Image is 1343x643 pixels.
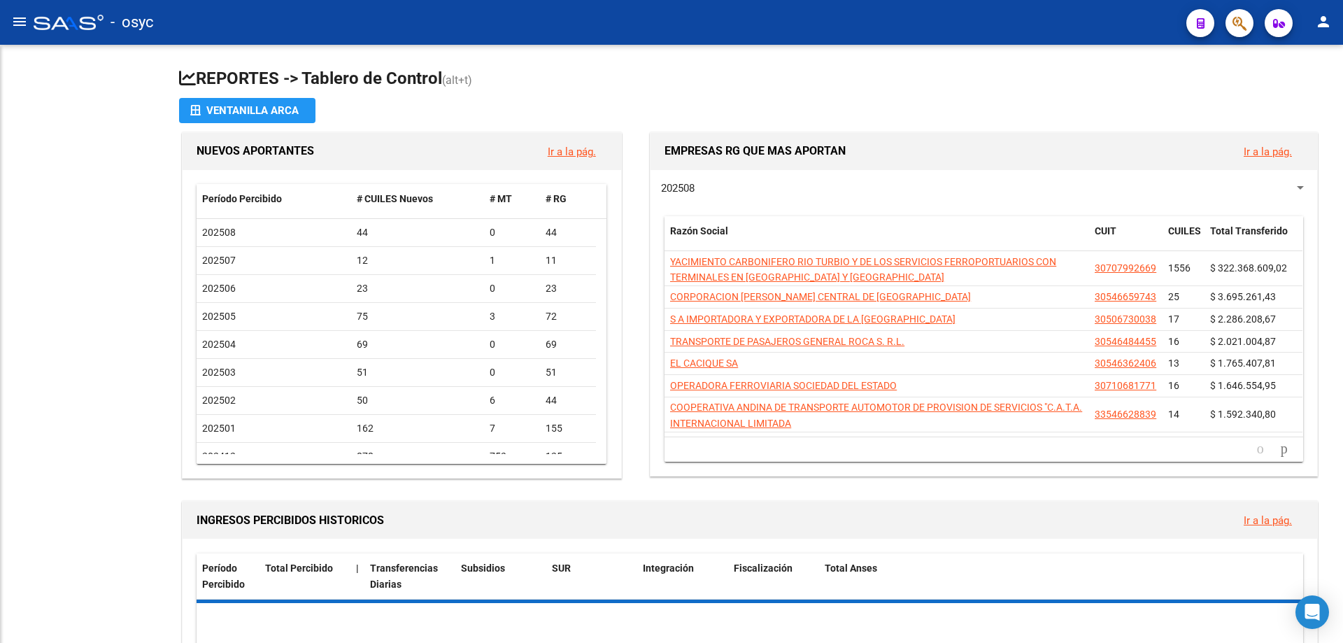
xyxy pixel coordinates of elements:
[665,144,846,157] span: EMPRESAS RG QUE MAS APORTAN
[455,553,546,600] datatable-header-cell: Subsidios
[1315,13,1332,30] mat-icon: person
[1210,336,1276,347] span: $ 2.021.004,87
[490,193,512,204] span: # MT
[202,255,236,266] span: 202507
[1163,216,1205,262] datatable-header-cell: CUILES
[670,358,738,369] span: EL CACIQUE SA
[1251,441,1270,457] a: go to previous page
[548,146,596,158] a: Ir a la pág.
[357,309,479,325] div: 75
[546,281,590,297] div: 23
[179,98,315,123] button: Ventanilla ARCA
[546,421,590,437] div: 155
[197,553,260,600] datatable-header-cell: Período Percibido
[1232,507,1303,533] button: Ir a la pág.
[490,337,534,353] div: 0
[1168,336,1179,347] span: 16
[643,563,694,574] span: Integración
[197,184,351,214] datatable-header-cell: Período Percibido
[190,98,304,123] div: Ventanilla ARCA
[202,311,236,322] span: 202505
[202,283,236,294] span: 202506
[357,365,479,381] div: 51
[1210,358,1276,369] span: $ 1.765.407,81
[665,216,1089,262] datatable-header-cell: Razón Social
[1168,313,1179,325] span: 17
[819,553,1292,600] datatable-header-cell: Total Anses
[1095,336,1156,347] span: 30546484455
[351,184,485,214] datatable-header-cell: # CUILES Nuevos
[670,225,728,236] span: Razón Social
[546,448,590,465] div: 125
[825,563,877,574] span: Total Anses
[202,367,236,378] span: 202503
[350,553,364,600] datatable-header-cell: |
[357,225,479,241] div: 44
[357,193,433,204] span: # CUILES Nuevos
[540,184,596,214] datatable-header-cell: # RG
[1205,216,1302,262] datatable-header-cell: Total Transferido
[1244,146,1292,158] a: Ir a la pág.
[1095,358,1156,369] span: 30546362406
[661,182,695,195] span: 202508
[670,336,904,347] span: TRANSPORTE DE PASAJEROS GENERAL ROCA S. R.L.
[11,13,28,30] mat-icon: menu
[484,184,540,214] datatable-header-cell: # MT
[357,253,479,269] div: 12
[1168,358,1179,369] span: 13
[670,402,1082,429] span: COOPERATIVA ANDINA DE TRANSPORTE AUTOMOTOR DE PROVISION DE SERVICIOS "C.A.T.A. INTERNACIONAL LIMI...
[1210,409,1276,420] span: $ 1.592.340,80
[265,563,333,574] span: Total Percibido
[670,380,897,391] span: OPERADORA FERROVIARIA SOCIEDAD DEL ESTADO
[490,393,534,409] div: 6
[546,193,567,204] span: # RG
[357,448,479,465] div: 878
[537,139,607,164] button: Ir a la pág.
[357,337,479,353] div: 69
[202,451,236,462] span: 202412
[490,225,534,241] div: 0
[197,144,314,157] span: NUEVOS APORTANTES
[552,563,571,574] span: SUR
[1168,380,1179,391] span: 16
[1095,409,1156,420] span: 33546628839
[490,309,534,325] div: 3
[179,67,1321,92] h1: REPORTES -> Tablero de Control
[1210,313,1276,325] span: $ 2.286.208,67
[1089,216,1163,262] datatable-header-cell: CUIT
[1210,225,1288,236] span: Total Transferido
[490,421,534,437] div: 7
[1244,514,1292,527] a: Ir a la pág.
[442,73,472,87] span: (alt+t)
[197,514,384,527] span: INGRESOS PERCIBIDOS HISTORICOS
[637,553,728,600] datatable-header-cell: Integración
[260,553,350,600] datatable-header-cell: Total Percibido
[546,225,590,241] div: 44
[670,291,971,302] span: CORPORACION [PERSON_NAME] CENTRAL DE [GEOGRAPHIC_DATA]
[728,553,819,600] datatable-header-cell: Fiscalización
[1095,225,1116,236] span: CUIT
[1168,225,1201,236] span: CUILES
[546,253,590,269] div: 11
[490,281,534,297] div: 0
[1168,262,1191,274] span: 1556
[356,563,359,574] span: |
[546,365,590,381] div: 51
[370,563,438,590] span: Transferencias Diarias
[1274,441,1294,457] a: go to next page
[546,553,637,600] datatable-header-cell: SUR
[1095,380,1156,391] span: 30710681771
[357,393,479,409] div: 50
[1232,139,1303,164] button: Ir a la pág.
[202,423,236,434] span: 202501
[1295,595,1329,629] div: Open Intercom Messenger
[490,253,534,269] div: 1
[202,227,236,238] span: 202508
[546,309,590,325] div: 72
[111,7,154,38] span: - osyc
[1095,262,1156,274] span: 30707992669
[202,193,282,204] span: Período Percibido
[734,563,793,574] span: Fiscalización
[1210,291,1276,302] span: $ 3.695.261,43
[1168,291,1179,302] span: 25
